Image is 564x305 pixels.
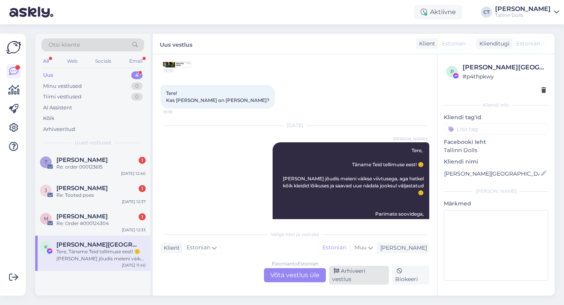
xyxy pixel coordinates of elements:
[122,227,146,233] div: [DATE] 12:33
[43,71,53,79] div: Uus
[444,123,548,135] input: Lisa tag
[354,244,367,251] span: Muu
[516,40,540,48] span: Estonian
[65,56,79,66] div: Web
[393,136,427,142] span: [PERSON_NAME]
[6,40,21,55] img: Askly Logo
[139,213,146,220] div: 1
[283,147,425,224] span: Tere, Täname Teid tellimuse eest! 🙂 [PERSON_NAME] jõudis meieni väikse viivtusega, aga hetkel kõi...
[139,157,146,164] div: 1
[186,243,210,252] span: Estonian
[56,213,108,220] span: Mirjam Lauringson
[329,266,389,285] div: Arhiveeri vestlus
[414,5,462,19] div: Aktiivne
[463,63,546,72] div: [PERSON_NAME][GEOGRAPHIC_DATA]
[377,244,427,252] div: [PERSON_NAME]
[272,260,318,267] div: Estonian to Estonian
[161,244,180,252] div: Klient
[416,40,435,48] div: Klient
[476,40,510,48] div: Klienditugi
[495,12,551,18] div: Tallinn Dolls
[56,220,146,227] div: Re: Order #000124304
[56,185,108,192] span: Janne Arukask
[122,199,146,205] div: [DATE] 12:37
[444,113,548,122] p: Kliendi tag'id
[56,248,146,262] div: Tere, Täname Teid tellimuse eest! 🙂 [PERSON_NAME] jõudis meieni väikse viivtusega, aga hetkel kõi...
[43,93,81,101] div: Tiimi vestlused
[444,102,548,109] div: Kliendi info
[43,114,54,122] div: Kõik
[128,56,144,66] div: Email
[43,104,72,112] div: AI Assistent
[131,71,143,79] div: 4
[56,156,108,163] span: Tiina Männik
[43,125,75,133] div: Arhiveeritud
[161,231,429,238] div: Valige keel ja vastake
[463,72,546,81] div: # p4thpkwy
[160,38,192,49] label: Uus vestlus
[45,187,47,193] span: J
[161,122,429,129] div: [DATE]
[56,163,146,171] div: Re: order 000123615
[131,82,143,90] div: 0
[45,159,47,165] span: T
[444,188,548,195] div: [PERSON_NAME]
[318,242,350,254] div: Estonian
[444,158,548,166] p: Kliendi nimi
[264,268,326,282] div: Võta vestlus üle
[75,139,111,146] span: Uued vestlused
[392,266,429,285] div: Blokeeri
[442,40,466,48] span: Estonian
[49,41,80,49] span: Otsi kliente
[163,68,193,74] span: 19:39
[131,93,143,101] div: 0
[44,244,48,250] span: K
[495,6,559,18] a: [PERSON_NAME]Tallinn Dolls
[121,171,146,176] div: [DATE] 12:40
[42,56,51,66] div: All
[444,138,548,146] p: Facebooki leht
[43,82,82,90] div: Minu vestlused
[495,6,551,12] div: [PERSON_NAME]
[444,169,539,178] input: Lisa nimi
[163,109,192,115] span: 19:39
[450,69,454,74] span: p
[444,146,548,154] p: Tallinn Dolls
[56,241,138,248] span: Kaja Luik
[139,185,146,192] div: 1
[44,216,48,221] span: M
[444,200,548,208] p: Märkmed
[481,7,492,18] div: CT
[166,90,269,103] span: Tere! Kas [PERSON_NAME] on [PERSON_NAME]?
[122,262,146,268] div: [DATE] 11:40
[56,192,146,199] div: Re: Tooted poes
[94,56,113,66] div: Socials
